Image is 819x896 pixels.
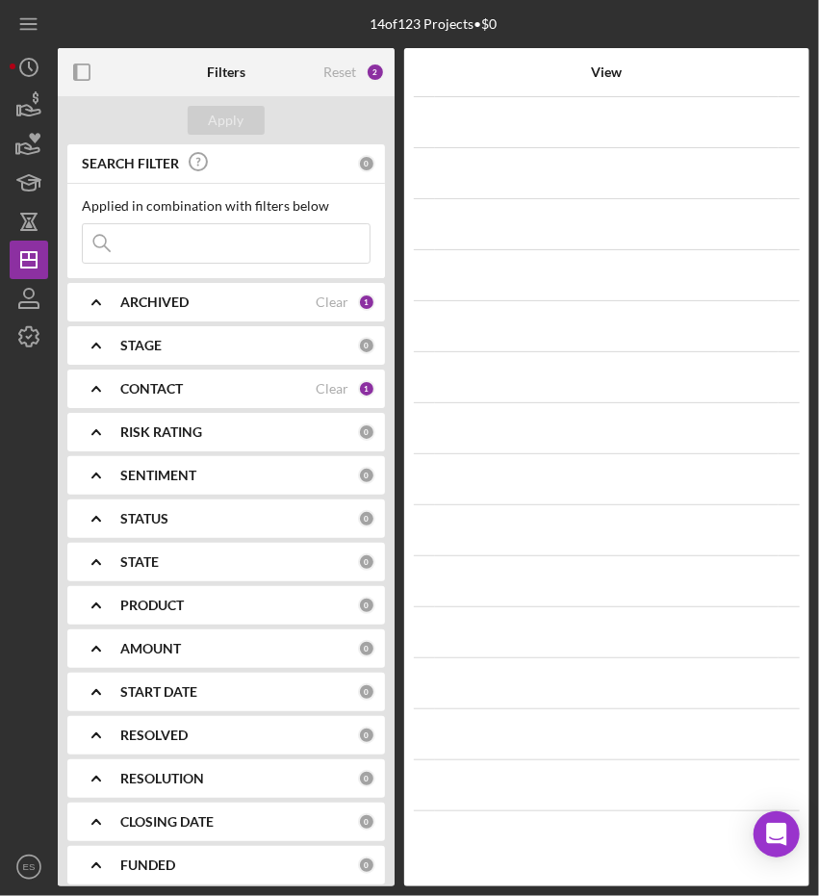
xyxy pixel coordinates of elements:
[436,64,778,80] div: View
[120,381,183,397] b: CONTACT
[358,640,375,657] div: 0
[371,16,498,32] div: 14 of 123 Projects • $0
[316,294,348,310] div: Clear
[188,106,265,135] button: Apply
[754,811,800,858] div: Open Intercom Messenger
[120,641,181,656] b: AMOUNT
[358,683,375,701] div: 0
[358,813,375,831] div: 0
[358,597,375,614] div: 0
[358,155,375,172] div: 0
[358,553,375,571] div: 0
[120,771,204,786] b: RESOLUTION
[207,64,245,80] b: Filters
[366,63,385,82] div: 2
[358,467,375,484] div: 0
[358,337,375,354] div: 0
[120,814,214,830] b: CLOSING DATE
[120,468,196,483] b: SENTIMENT
[120,294,189,310] b: ARCHIVED
[120,338,162,353] b: STAGE
[120,554,159,570] b: STATE
[358,727,375,744] div: 0
[23,862,36,873] text: ES
[120,511,168,526] b: STATUS
[358,423,375,441] div: 0
[82,156,179,171] b: SEARCH FILTER
[323,64,356,80] div: Reset
[358,510,375,527] div: 0
[120,598,184,613] b: PRODUCT
[209,106,244,135] div: Apply
[120,858,175,873] b: FUNDED
[10,848,48,886] button: ES
[120,424,202,440] b: RISK RATING
[120,728,188,743] b: RESOLVED
[358,770,375,787] div: 0
[358,294,375,311] div: 1
[358,380,375,397] div: 1
[358,857,375,874] div: 0
[82,198,371,214] div: Applied in combination with filters below
[316,381,348,397] div: Clear
[120,684,197,700] b: START DATE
